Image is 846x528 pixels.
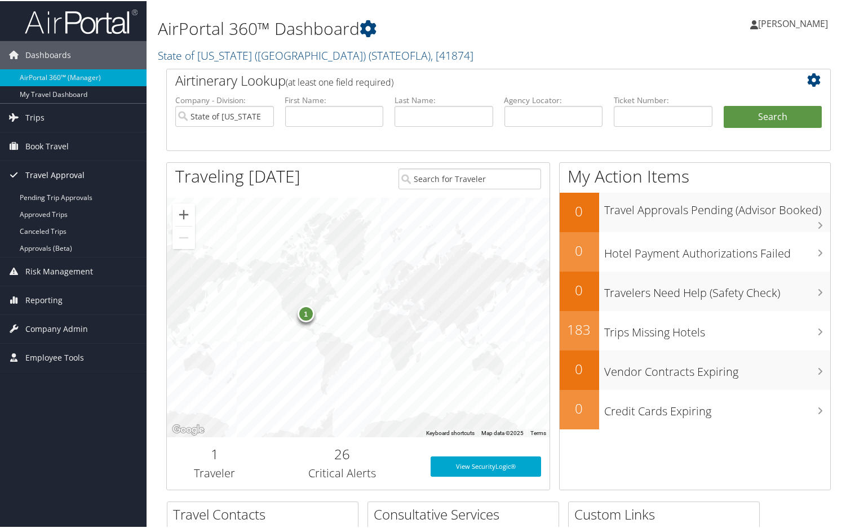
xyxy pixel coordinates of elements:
[605,278,831,300] h3: Travelers Need Help (Safety Check)
[605,357,831,379] h3: Vendor Contracts Expiring
[560,231,831,270] a: 0Hotel Payment Authorizations Failed
[374,504,559,523] h2: Consultative Services
[25,7,138,34] img: airportal-logo.png
[25,256,93,285] span: Risk Management
[605,239,831,260] h3: Hotel Payment Authorizations Failed
[172,225,195,248] button: Zoom out
[605,318,831,339] h3: Trips Missing Hotels
[431,455,541,476] a: View SecurityLogic®
[560,349,831,389] a: 0Vendor Contracts Expiring
[25,103,45,131] span: Trips
[395,94,493,105] label: Last Name:
[560,319,599,338] h2: 183
[398,167,541,188] input: Search for Traveler
[170,421,207,436] a: Open this area in Google Maps (opens a new window)
[271,443,414,463] h2: 26
[560,358,599,378] h2: 0
[25,131,69,159] span: Book Travel
[175,464,254,480] h3: Traveler
[158,16,612,39] h1: AirPortal 360™ Dashboard
[173,504,358,523] h2: Travel Contacts
[724,105,822,127] button: Search
[426,428,475,436] button: Keyboard shortcuts
[25,40,71,68] span: Dashboards
[297,304,314,321] div: 1
[271,464,414,480] h3: Critical Alerts
[758,16,828,29] span: [PERSON_NAME]
[170,421,207,436] img: Google
[750,6,839,39] a: [PERSON_NAME]
[158,47,473,62] a: State of [US_STATE] ([GEOGRAPHIC_DATA])
[431,47,473,62] span: , [ 41874 ]
[560,240,599,259] h2: 0
[605,397,831,418] h3: Credit Cards Expiring
[369,47,431,62] span: ( STATEOFLA )
[605,196,831,217] h3: Travel Approvals Pending (Advisor Booked)
[560,270,831,310] a: 0Travelers Need Help (Safety Check)
[25,160,85,188] span: Travel Approval
[560,192,831,231] a: 0Travel Approvals Pending (Advisor Booked)
[504,94,603,105] label: Agency Locator:
[614,94,712,105] label: Ticket Number:
[175,70,767,89] h2: Airtinerary Lookup
[530,429,546,435] a: Terms (opens in new tab)
[560,310,831,349] a: 183Trips Missing Hotels
[560,398,599,417] h2: 0
[285,94,384,105] label: First Name:
[25,285,63,313] span: Reporting
[560,201,599,220] h2: 0
[286,75,393,87] span: (at least one field required)
[574,504,759,523] h2: Custom Links
[481,429,524,435] span: Map data ©2025
[560,279,599,299] h2: 0
[175,443,254,463] h2: 1
[25,343,84,371] span: Employee Tools
[175,94,274,105] label: Company - Division:
[560,389,831,428] a: 0Credit Cards Expiring
[172,202,195,225] button: Zoom in
[25,314,88,342] span: Company Admin
[175,163,300,187] h1: Traveling [DATE]
[560,163,831,187] h1: My Action Items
